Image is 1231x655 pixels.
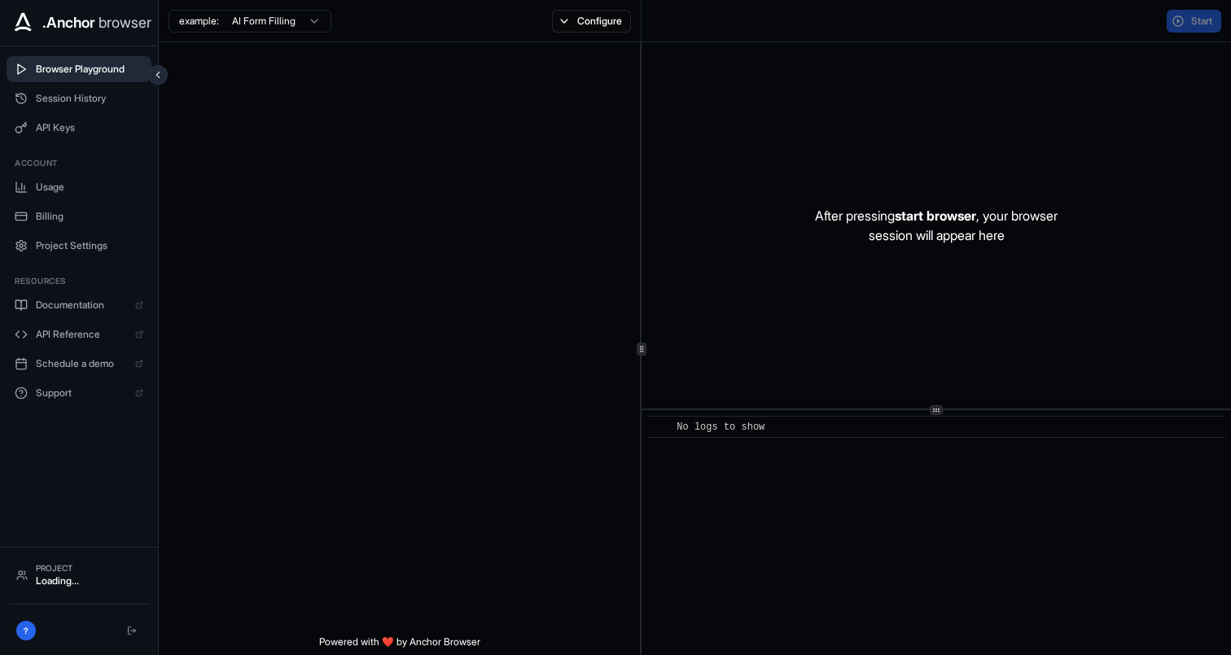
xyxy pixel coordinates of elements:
[7,292,151,318] a: Documentation
[122,621,142,640] button: Logout
[8,556,150,594] button: ProjectLoading...
[7,321,151,347] a: API Reference
[552,10,631,33] button: Configure
[677,421,764,433] span: No logs to show
[36,239,143,252] span: Project Settings
[7,115,151,141] button: API Keys
[36,210,143,223] span: Billing
[36,92,143,105] span: Session History
[7,380,151,406] a: Support
[15,275,143,287] h3: Resources
[36,328,127,341] span: API Reference
[36,63,143,76] span: Browser Playground
[7,203,151,229] button: Billing
[656,419,664,435] span: ​
[99,11,151,34] span: browser
[7,174,151,200] button: Usage
[895,207,976,224] span: start browser
[7,233,151,259] button: Project Settings
[148,65,168,85] button: Collapse sidebar
[36,121,143,134] span: API Keys
[36,357,127,370] span: Schedule a demo
[7,85,151,111] button: Session History
[7,351,151,377] a: Schedule a demo
[319,635,480,655] span: Powered with ❤️ by Anchor Browser
[42,11,95,34] span: .Anchor
[7,56,151,82] button: Browser Playground
[36,181,143,194] span: Usage
[10,10,36,36] img: Anchor Icon
[815,206,1058,245] p: After pressing , your browser session will appear here
[179,15,219,28] span: example:
[36,299,127,312] span: Documentation
[36,562,142,574] div: Project
[36,386,127,400] span: Support
[24,625,28,637] span: ?
[36,574,142,587] div: Loading...
[15,157,143,169] h3: Account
